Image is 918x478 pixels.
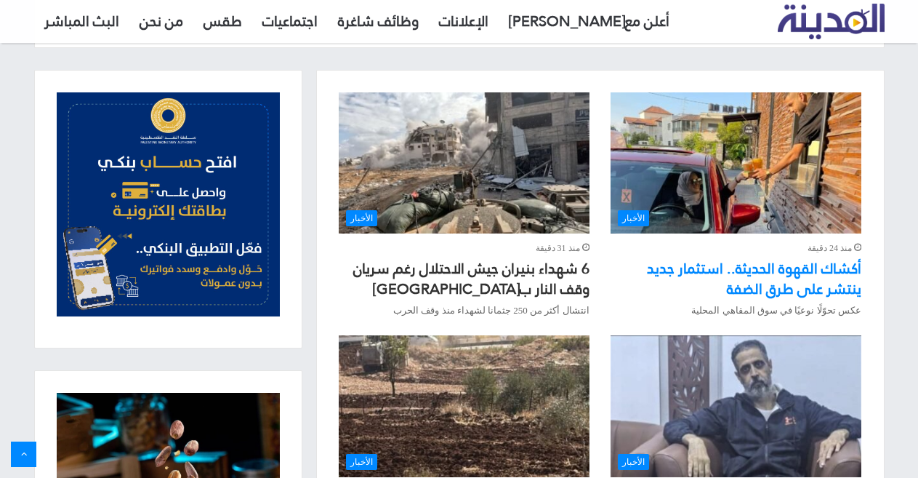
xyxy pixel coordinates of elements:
[778,4,885,39] img: تلفزيون المدينة
[618,454,649,470] span: الأخبار
[339,303,589,318] p: انتشال أكثر من 250 جثمانا لشهداء منذ وقف الحرب
[618,210,649,226] span: الأخبار
[611,335,861,477] a: الأسير المحرر والقيادي بالقسام محمود عيسى: لغزة دين في أعناقنا
[339,92,589,234] img: صورة 6 شهداء بنيران جيش الاحتلال رغم سريان وقف النار بغزة
[353,255,589,303] a: 6 شهداء بنيران جيش الاحتلال رغم سريان وقف النار ب[GEOGRAPHIC_DATA]
[808,241,861,256] span: منذ 24 دقيقة
[346,210,377,226] span: الأخبار
[778,4,885,40] a: تلفزيون المدينة
[647,255,861,303] a: أكشاك القهوة الحديثة.. استثمار جديد ينتشر على طرق الضفة
[339,335,589,477] a: الاحتلال يغلق طرقاً فرعية في قرية اللبن الشرقية
[611,303,861,318] p: عكس تحوّلًا نوعيًا في سوق المقاهي المحلية
[611,92,861,234] a: أكشاك القهوة الحديثة.. استثمار جديد ينتشر على طرق الضفة
[536,241,589,256] span: منذ 31 دقيقة
[346,454,377,470] span: الأخبار
[339,92,589,234] a: 6 شهداء بنيران جيش الاحتلال رغم سريان وقف النار بغزة
[611,335,861,477] img: صورة الأسير المحرر والقيادي بالقسام محمود عيسى: لغزة دين في أعناقنا
[339,335,589,477] img: صورة الاحتلال يغلق طرقاً فرعية في قرية اللبن الشرقية
[611,92,861,234] img: صورة أكشاك القهوة الحديثة.. استثمار جديد ينتشر على طرق الضفة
